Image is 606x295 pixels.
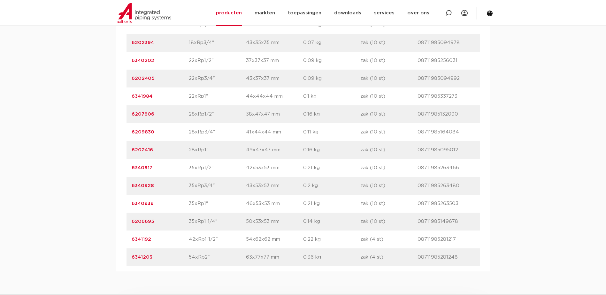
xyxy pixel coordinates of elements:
[246,200,303,208] p: 46x53x53 mm
[189,75,246,82] p: 22xRp3/4"
[189,253,246,261] p: 54xRp2"
[303,236,360,243] p: 0,22 kg
[360,128,418,136] p: zak (10 st)
[132,237,151,242] a: 6341192
[360,146,418,154] p: zak (10 st)
[246,128,303,136] p: 41x44x44 mm
[246,39,303,47] p: 43x35x35 mm
[189,110,246,118] p: 28xRp1/2"
[418,39,475,47] p: 08711985094978
[132,58,154,63] a: 6340202
[303,146,360,154] p: 0,16 kg
[360,164,418,172] p: zak (10 st)
[189,200,246,208] p: 35xRp1"
[189,236,246,243] p: 42xRp1 1/2"
[418,218,475,225] p: 08711985149678
[189,93,246,100] p: 22xRp1"
[132,130,154,134] a: 6209830
[303,57,360,64] p: 0,09 kg
[418,128,475,136] p: 08711985164084
[189,57,246,64] p: 22xRp1/2"
[132,112,154,117] a: 6207806
[303,253,360,261] p: 0,36 kg
[360,57,418,64] p: zak (10 st)
[418,93,475,100] p: 08711985337273
[418,200,475,208] p: 08711985263503
[246,110,303,118] p: 38x47x47 mm
[303,39,360,47] p: 0,07 kg
[189,182,246,190] p: 35xRp3/4"
[303,93,360,100] p: 0,1 kg
[246,182,303,190] p: 43x53x53 mm
[360,218,418,225] p: zak (10 st)
[132,201,154,206] a: 6340939
[418,236,475,243] p: 08711985281217
[246,57,303,64] p: 37x37x37 mm
[360,200,418,208] p: zak (10 st)
[132,40,154,45] a: 6202394
[360,182,418,190] p: zak (10 st)
[360,39,418,47] p: zak (10 st)
[132,255,152,260] a: 6341203
[132,165,152,170] a: 6340917
[418,110,475,118] p: 08711985132090
[132,76,155,81] a: 6202405
[189,218,246,225] p: 35xRp1 1/4"
[418,182,475,190] p: 08711985263480
[303,75,360,82] p: 0,09 kg
[246,253,303,261] p: 63x77x77 mm
[246,236,303,243] p: 54x62x62 mm
[303,218,360,225] p: 0,14 kg
[360,253,418,261] p: zak (4 st)
[132,219,154,224] a: 6206695
[418,164,475,172] p: 08711985263466
[132,147,153,152] a: 6202416
[303,182,360,190] p: 0,2 kg
[246,75,303,82] p: 43x37x37 mm
[360,75,418,82] p: zak (10 st)
[303,164,360,172] p: 0,21 kg
[303,200,360,208] p: 0,21 kg
[189,128,246,136] p: 28xRp3/4"
[189,39,246,47] p: 18xRp3/4"
[246,218,303,225] p: 50x53x53 mm
[418,146,475,154] p: 08711985095012
[303,110,360,118] p: 0,16 kg
[189,146,246,154] p: 28xRp1"
[132,94,152,99] a: 6341984
[246,146,303,154] p: 49x47x47 mm
[360,93,418,100] p: zak (10 st)
[418,57,475,64] p: 08711985256031
[418,253,475,261] p: 08711985281248
[360,236,418,243] p: zak (4 st)
[189,164,246,172] p: 35xRp1/2"
[132,183,154,188] a: 6340928
[246,93,303,100] p: 44x44x44 mm
[360,110,418,118] p: zak (10 st)
[418,75,475,82] p: 08711985094992
[303,128,360,136] p: 0,11 kg
[246,164,303,172] p: 42x53x53 mm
